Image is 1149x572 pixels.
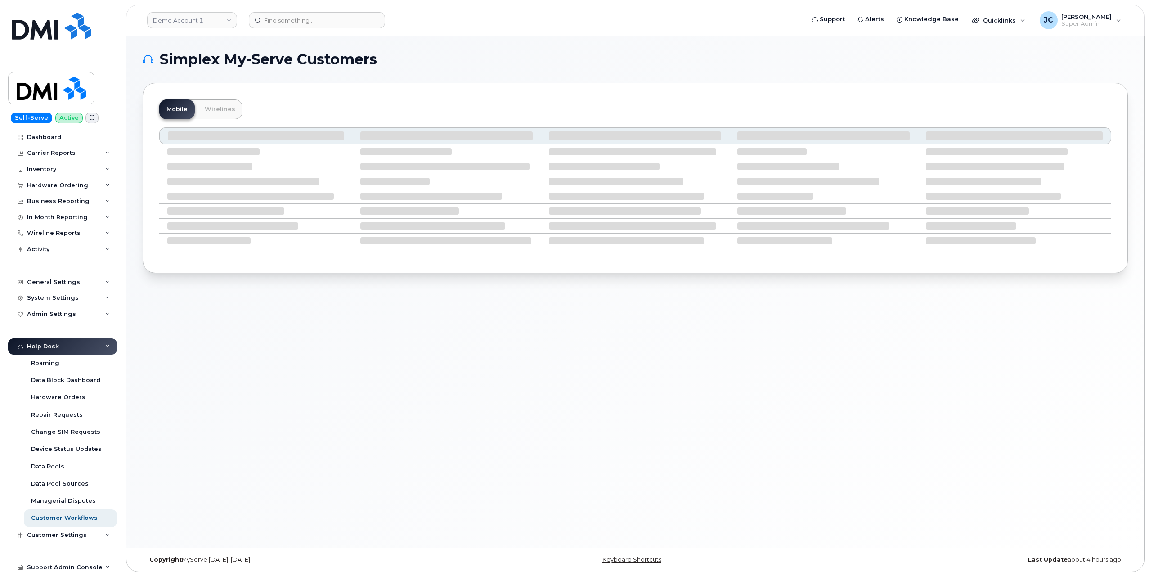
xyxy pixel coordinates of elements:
span: Simplex My-Serve Customers [160,53,377,66]
strong: Copyright [149,556,182,563]
div: about 4 hours ago [799,556,1128,563]
a: Wirelines [197,99,242,119]
div: MyServe [DATE]–[DATE] [143,556,471,563]
strong: Last Update [1028,556,1068,563]
a: Keyboard Shortcuts [602,556,661,563]
a: Mobile [159,99,195,119]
